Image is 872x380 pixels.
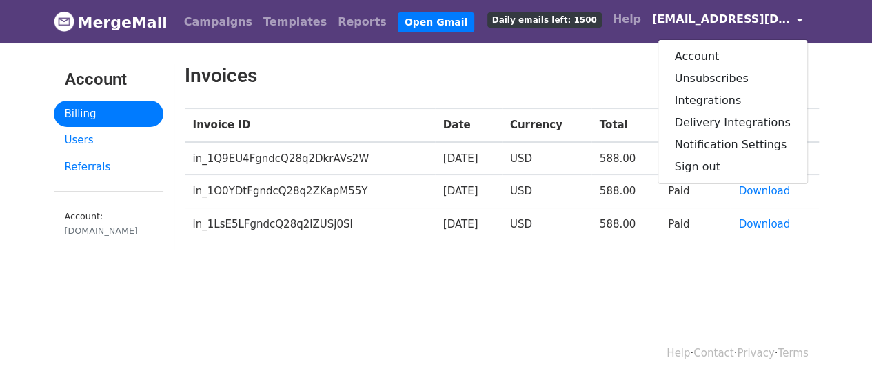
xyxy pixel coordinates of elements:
div: [EMAIL_ADDRESS][DOMAIN_NAME] [658,39,808,184]
small: Account: [65,211,152,237]
a: Privacy [737,347,774,359]
td: [DATE] [435,208,502,240]
th: Date [435,109,502,142]
th: Total [591,109,660,142]
td: USD [502,208,591,240]
a: [EMAIL_ADDRESS][DOMAIN_NAME] [647,6,808,38]
a: MergeMail [54,8,168,37]
a: Reports [332,8,392,36]
iframe: Chat Widget [803,314,872,380]
a: Help [667,347,690,359]
td: USD [502,142,591,175]
a: Daily emails left: 1500 [482,6,607,33]
td: [DATE] [435,142,502,175]
th: Currency [502,109,591,142]
a: Download [738,218,790,230]
span: [EMAIL_ADDRESS][DOMAIN_NAME] [652,11,790,28]
td: USD [502,175,591,208]
a: Users [54,127,163,154]
a: Sign out [658,156,807,178]
a: Account [658,46,807,68]
td: [DATE] [435,175,502,208]
a: Referrals [54,154,163,181]
td: in_1LsE5LFgndcQ28q2lZUSj0Sl [185,208,435,240]
a: Terms [778,347,808,359]
a: Unsubscribes [658,68,807,90]
td: 588.00 [591,208,660,240]
a: Integrations [658,90,807,112]
td: in_1O0YDtFgndcQ28q2ZKapM55Y [185,175,435,208]
img: MergeMail logo [54,11,74,32]
a: Help [607,6,647,33]
div: [DOMAIN_NAME] [65,224,152,237]
a: Open Gmail [398,12,474,32]
td: Paid [660,175,730,208]
h2: Invoices [185,64,710,88]
a: Delivery Integrations [658,112,807,134]
td: 588.00 [591,142,660,175]
span: Daily emails left: 1500 [487,12,602,28]
a: Download [738,185,790,197]
a: Templates [258,8,332,36]
h3: Account [65,70,152,90]
a: Notification Settings [658,134,807,156]
td: Paid [660,208,730,240]
a: Billing [54,101,163,128]
td: in_1Q9EU4FgndcQ28q2DkrAVs2W [185,142,435,175]
th: Invoice ID [185,109,435,142]
a: Campaigns [179,8,258,36]
a: Contact [693,347,733,359]
td: 588.00 [591,175,660,208]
